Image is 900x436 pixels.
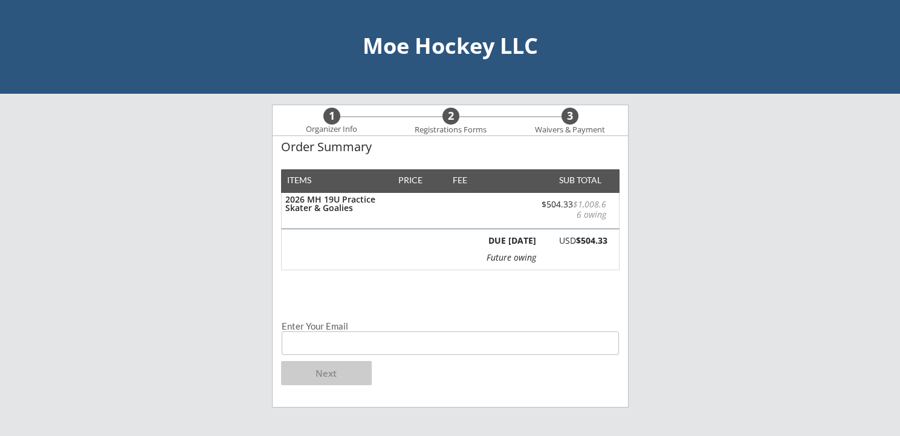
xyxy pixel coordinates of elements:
[528,125,612,135] div: Waivers & Payment
[444,176,476,184] div: FEE
[442,109,459,123] div: 2
[543,236,607,245] div: USD
[287,176,330,184] div: ITEMS
[393,176,429,184] div: PRICE
[468,253,536,262] div: Future owing
[323,109,340,123] div: 1
[285,195,387,212] div: 2026 MH 19U Practice Skater & Goalies
[486,236,536,245] div: DUE [DATE]
[282,322,619,331] div: Enter Your Email
[281,361,372,385] button: Next
[576,235,607,246] strong: $504.33
[409,125,493,135] div: Registrations Forms
[299,125,365,134] div: Organizer Info
[562,109,578,123] div: 3
[573,198,606,220] font: $1,008.66 owing
[281,140,620,154] div: Order Summary
[554,176,601,184] div: SUB TOTAL
[538,200,606,220] div: $504.33
[12,35,888,57] div: Moe Hockey LLC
